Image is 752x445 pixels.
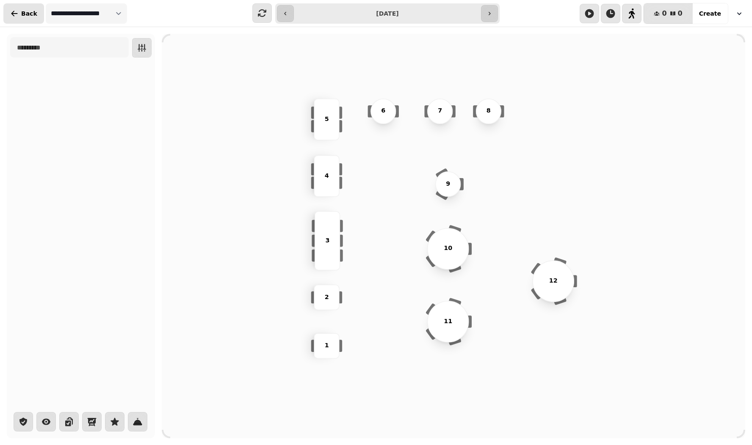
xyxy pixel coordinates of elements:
[438,107,442,116] p: 7
[446,180,450,189] p: 9
[678,10,683,17] span: 0
[444,244,452,254] p: 10
[549,277,558,286] p: 12
[324,115,329,124] p: 5
[3,3,44,24] button: Back
[487,107,491,116] p: 8
[325,236,329,245] p: 3
[662,10,666,17] span: 0
[644,3,692,24] button: 00
[324,341,329,351] p: 1
[324,171,329,181] p: 4
[699,11,721,16] span: Create
[324,293,329,302] p: 2
[692,3,728,24] button: Create
[444,317,452,327] p: 11
[21,11,37,16] span: Back
[381,107,385,116] p: 6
